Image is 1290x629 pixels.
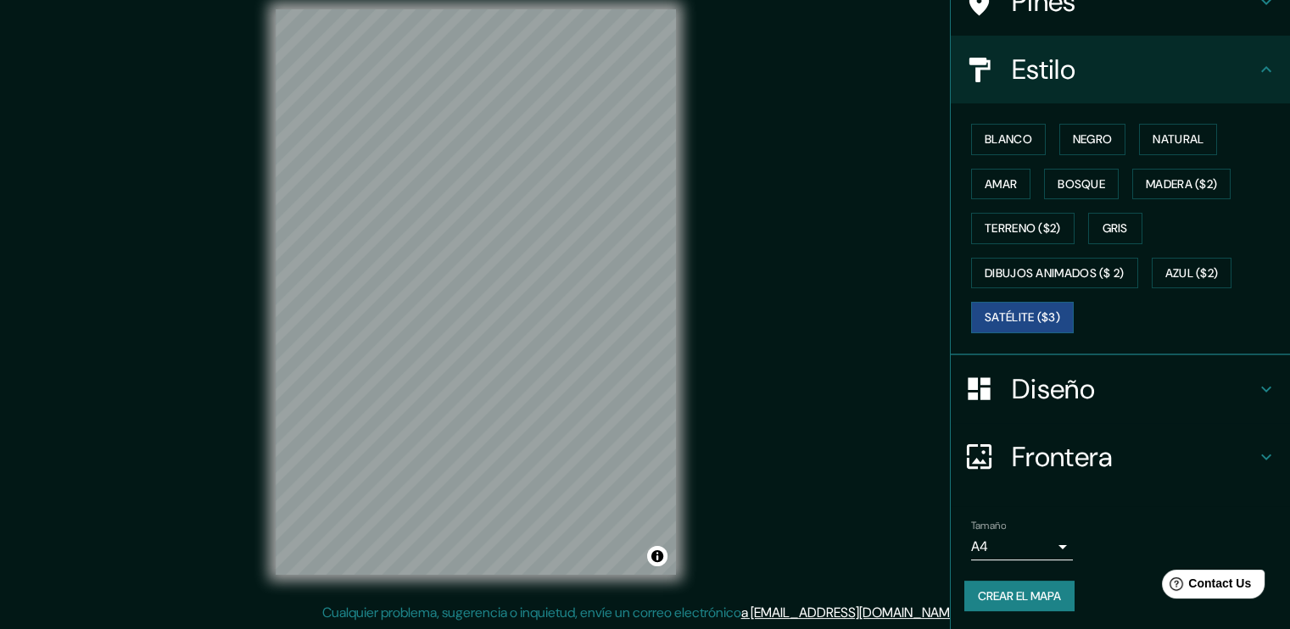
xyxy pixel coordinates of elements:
font: Amar [985,174,1017,195]
button: Gris [1088,213,1142,244]
div: A4 [971,533,1073,560]
font: Negro [1073,129,1113,150]
canvas: Mapa [276,9,676,575]
button: Alternar atribución [647,546,667,566]
font: Gris [1103,218,1128,239]
button: Terreno ($2) [971,213,1075,244]
font: Terreno ($2) [985,218,1061,239]
button: Amar [971,169,1030,200]
font: Natural [1153,129,1203,150]
button: Dibujos animados ($ 2) [971,258,1138,289]
h4: Estilo [1012,53,1256,86]
iframe: Help widget launcher [1139,563,1271,610]
button: Negro [1059,124,1126,155]
button: Azul ($2) [1152,258,1232,289]
div: Estilo [951,36,1290,103]
font: Crear el mapa [978,586,1061,607]
font: Dibujos animados ($ 2) [985,263,1125,284]
font: Madera ($2) [1146,174,1217,195]
div: Frontera [951,423,1290,491]
font: Bosque [1058,174,1105,195]
button: Blanco [971,124,1046,155]
button: Bosque [1044,169,1119,200]
button: Crear el mapa [964,581,1075,612]
font: Azul ($2) [1165,263,1219,284]
button: Natural [1139,124,1217,155]
div: Diseño [951,355,1290,423]
p: Cualquier problema, sugerencia o inquietud, envíe un correo electrónico . [322,603,963,623]
font: Blanco [985,129,1032,150]
font: Satélite ($3) [985,307,1060,328]
button: Madera ($2) [1132,169,1231,200]
h4: Diseño [1012,372,1256,406]
button: Satélite ($3) [971,302,1074,333]
a: a [EMAIL_ADDRESS][DOMAIN_NAME] [741,604,960,621]
h4: Frontera [1012,440,1256,474]
label: Tamaño [971,518,1006,532]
